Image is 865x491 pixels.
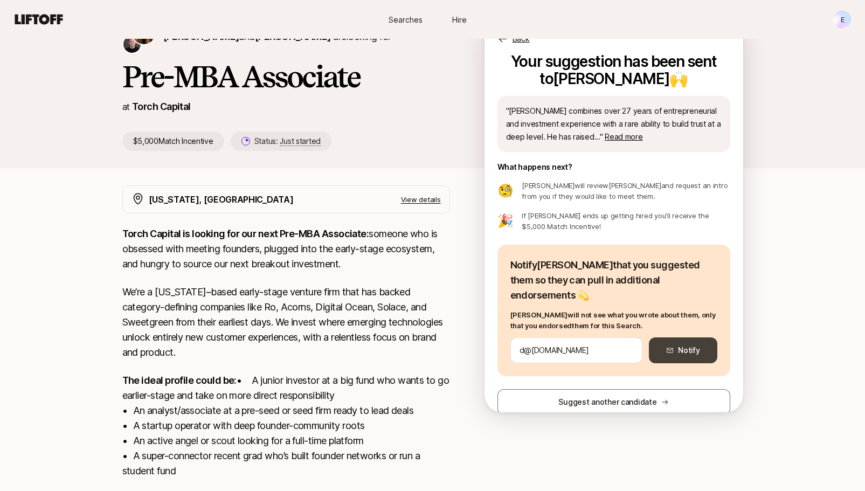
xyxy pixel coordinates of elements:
[122,132,224,151] p: $5,000 Match Incentive
[522,180,730,202] p: [PERSON_NAME] will review [PERSON_NAME] and request an intro from you if they would like to meet ...
[497,389,730,415] button: Suggest another candidate
[433,10,487,30] a: Hire
[122,373,450,479] p: • A junior investor at a big fund who wants to go earlier-stage and take on more direct responsib...
[605,132,642,141] span: Read more
[389,14,423,25] span: Searches
[122,226,450,272] p: someone who is obsessed with meeting founders, plugged into the early-stage ecosystem, and hungry...
[254,135,321,148] p: Status:
[510,309,717,331] p: [PERSON_NAME] will not see what you wrote about them, only that you endorsed them for this Search.
[522,210,730,232] p: If [PERSON_NAME] ends up getting hired you'll receive the $5,000 Match Incentive!
[497,184,514,197] p: 🧐
[401,194,441,205] p: View details
[280,136,321,146] span: Just started
[149,192,294,206] p: [US_STATE], [GEOGRAPHIC_DATA]
[122,375,237,386] strong: The ideal profile could be:
[123,36,141,53] img: Christopher Harper
[497,215,514,227] p: 🎉
[122,228,369,239] strong: Torch Capital is looking for our next Pre-MBA Associate:
[833,10,852,29] button: E
[122,60,450,93] h1: Pre-MBA Associate
[122,285,450,360] p: We’re a [US_STATE]–based early-stage venture firm that has backed category-defining companies lik...
[132,101,191,112] a: Torch Capital
[497,161,572,174] p: What happens next?
[649,337,717,363] button: Notify
[520,344,634,357] input: Enter their email address
[510,258,717,303] p: Notify [PERSON_NAME] that you suggested them so they can pull in additional endorsements 💫
[122,100,130,114] p: at
[497,49,730,87] p: Your suggestion has been sent to [PERSON_NAME] 🙌
[513,32,530,45] p: Back
[379,10,433,30] a: Searches
[452,14,467,25] span: Hire
[506,105,722,143] p: " [PERSON_NAME] combines over 27 years of entrepreneurial and investment experience with a rare a...
[841,13,845,26] p: E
